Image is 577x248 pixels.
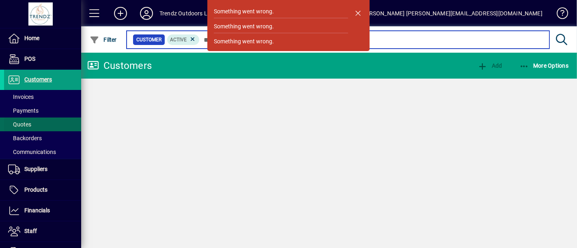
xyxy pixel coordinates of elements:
a: Knowledge Base [551,2,567,28]
span: Suppliers [24,166,47,172]
button: Add [108,6,133,21]
a: Communications [4,145,81,159]
span: Add [478,62,502,69]
a: Backorders [4,131,81,145]
span: Home [24,35,39,41]
button: Add [476,58,504,73]
span: Filter [90,36,117,43]
span: Quotes [8,121,31,128]
a: Products [4,180,81,200]
a: Staff [4,221,81,242]
a: Home [4,28,81,49]
a: Payments [4,104,81,118]
a: Quotes [4,118,81,131]
a: Suppliers [4,159,81,180]
span: Invoices [8,94,34,100]
span: Customer [136,36,161,44]
a: POS [4,49,81,69]
span: Communications [8,149,56,155]
a: Financials [4,201,81,221]
span: POS [24,56,35,62]
span: More Options [519,62,569,69]
button: Profile [133,6,159,21]
button: More Options [517,58,571,73]
span: Active [170,37,187,43]
div: Customers [87,59,152,72]
span: Backorders [8,135,42,141]
span: Staff [24,228,37,234]
a: Invoices [4,90,81,104]
span: Products [24,186,47,193]
span: Financials [24,207,50,214]
button: Filter [88,32,119,47]
span: Customers [24,76,52,83]
span: Payments [8,107,39,114]
div: Trendz Outdoors Limited [159,7,223,20]
mat-chip: Activation Status: Active [167,34,200,45]
div: [PERSON_NAME] [PERSON_NAME][EMAIL_ADDRESS][DOMAIN_NAME] [360,7,543,20]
